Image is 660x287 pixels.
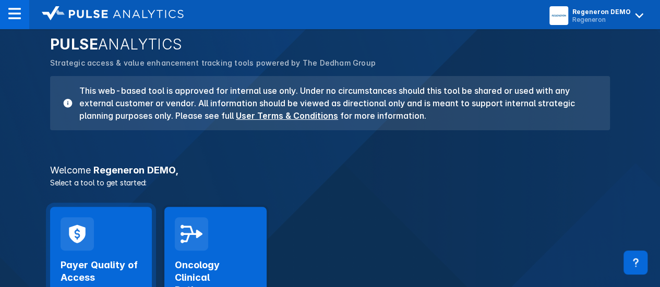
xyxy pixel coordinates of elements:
p: Select a tool to get started: [44,177,616,188]
h3: Regeneron DEMO , [44,166,616,175]
img: menu button [551,8,566,23]
div: Contact Support [623,251,647,274]
h3: This web-based tool is approved for internal use only. Under no circumstances should this tool be... [73,84,597,122]
span: ANALYTICS [98,35,183,53]
div: Regeneron DEMO [572,8,631,16]
a: logo [29,6,184,23]
img: logo [42,6,184,21]
a: User Terms & Conditions [236,110,338,121]
div: Regeneron [572,16,631,23]
p: Strategic access & value enhancement tracking tools powered by The Dedham Group [50,57,610,69]
h2: PULSE [50,35,610,53]
img: menu--horizontal.svg [8,7,21,20]
h2: Payer Quality of Access [61,259,141,284]
span: Welcome [50,165,91,176]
